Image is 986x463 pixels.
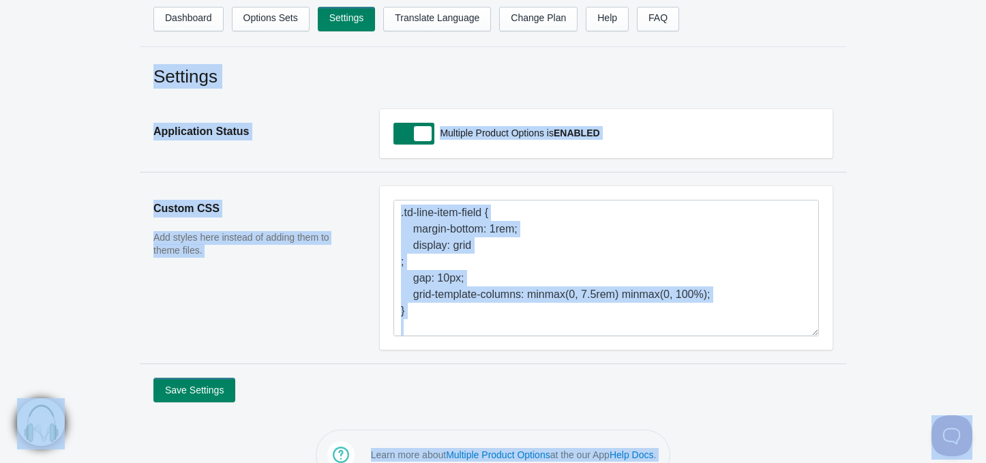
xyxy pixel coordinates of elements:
p: Learn more about at the our App . [371,448,657,462]
h2: Application Status [153,109,353,154]
iframe: Toggle Customer Support [931,415,972,456]
p: Multiple Product Options is [436,123,819,143]
a: Settings [318,7,376,31]
h2: Custom CSS [153,186,353,231]
a: Change Plan [499,7,578,31]
a: Help Docs [610,449,654,460]
a: Options Sets [232,7,310,31]
b: ENABLED [554,128,600,138]
a: Dashboard [153,7,224,31]
a: FAQ [637,7,679,31]
img: bxm.png [18,399,65,447]
p: Add styles here instead of adding them to theme files. [153,231,353,258]
a: Multiple Product Options [446,449,550,460]
a: Translate Language [383,7,491,31]
h2: Settings [153,64,833,89]
button: Save Settings [153,378,235,402]
a: Help [586,7,629,31]
textarea: .td-line-item-field { margin-bottom: 1rem; display: grid ; gap: 10px; grid-template-columns: minm... [393,200,819,336]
